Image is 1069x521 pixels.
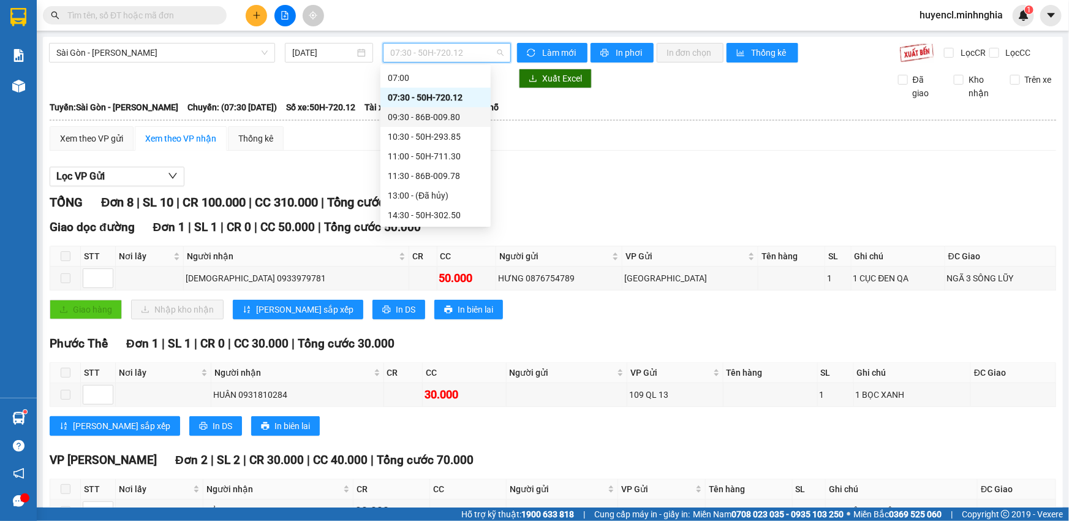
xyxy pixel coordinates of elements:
[542,46,578,59] span: Làm mới
[437,246,497,267] th: CC
[50,167,184,186] button: Lọc VP Gửi
[510,366,615,379] span: Người gửi
[238,132,273,145] div: Thống kê
[233,300,363,319] button: sort-ascending[PERSON_NAME] sắp xếp
[286,101,355,114] span: Số xe: 50H-720.12
[281,11,289,20] span: file-add
[255,195,318,210] span: CC 310.000
[388,150,483,163] div: 11:00 - 50H-711.30
[630,366,710,379] span: VP Gửi
[168,171,178,181] span: down
[1001,510,1010,519] span: copyright
[854,363,971,383] th: Ghi chú
[1018,10,1029,21] img: icon-new-feature
[627,383,723,407] td: 109 QL 13
[629,388,720,401] div: 109 QL 13
[625,249,746,263] span: VP Gửi
[461,508,574,521] span: Hỗ trợ kỹ thuật:
[50,453,157,467] span: VP [PERSON_NAME]
[795,504,824,518] div: 1
[327,195,432,210] span: Tổng cước 410.000
[1025,6,1033,14] sup: 1
[183,195,246,210] span: CR 100.000
[137,195,140,210] span: |
[945,246,1056,267] th: ĐC Giao
[246,5,267,26] button: plus
[13,440,25,452] span: question-circle
[249,195,252,210] span: |
[388,208,483,222] div: 14:30 - 50H-302.50
[56,44,268,62] span: Sài Gòn - Phan Rí
[1001,46,1033,59] span: Lọc CC
[818,363,854,383] th: SL
[251,416,320,436] button: printerIn biên lai
[307,453,310,467] span: |
[187,249,396,263] span: Người nhận
[221,220,224,234] span: |
[527,48,537,58] span: sync
[355,503,428,520] div: 30.000
[249,453,304,467] span: CR 30.000
[945,267,1056,291] td: NGÃ 3 SÔNG LŨY
[600,48,611,58] span: printer
[390,44,504,62] span: 07:30 - 50H-720.12
[324,220,421,234] span: Tổng cước 50.000
[298,337,395,351] span: Tổng cước 30.000
[254,220,257,234] span: |
[153,220,186,234] span: Đơn 1
[377,453,474,467] span: Tổng cước 70.000
[188,220,191,234] span: |
[827,272,848,285] div: 1
[847,512,850,517] span: ⚪️
[910,7,1013,23] span: huyencl.minhnghia
[624,272,756,285] div: [GEOGRAPHIC_DATA]
[752,46,788,59] span: Thống kê
[521,509,574,519] strong: 1900 633 818
[439,270,494,287] div: 50.000
[706,479,792,500] th: Tên hàng
[73,419,170,433] span: [PERSON_NAME] sắp xếp
[853,508,942,521] span: Miền Bắc
[10,8,26,26] img: logo-vxr
[50,102,178,112] b: Tuyến: Sài Gòn - [PERSON_NAME]
[519,69,592,88] button: downloadXuất Excel
[853,272,943,285] div: 1 CỤC ĐEN QA
[303,5,324,26] button: aim
[206,482,340,496] span: Người nhận
[187,101,277,114] span: Chuyến: (07:30 [DATE])
[591,43,654,63] button: printerIn phơi
[409,246,437,267] th: CR
[825,246,851,267] th: SL
[382,305,391,315] span: printer
[458,303,493,316] span: In biên lai
[228,337,231,351] span: |
[292,337,295,351] span: |
[274,5,296,26] button: file-add
[309,11,317,20] span: aim
[1040,5,1062,26] button: caret-down
[162,337,165,351] span: |
[227,220,251,234] span: CR 0
[951,508,953,521] span: |
[423,363,506,383] th: CC
[200,337,225,351] span: CR 0
[727,43,798,63] button: bar-chartThống kê
[81,363,116,383] th: STT
[616,46,644,59] span: In phơi
[274,419,310,433] span: In biên lai
[372,300,425,319] button: printerIn DS
[365,101,390,114] span: Tài xế:
[542,72,582,85] span: Xuất Excel
[243,305,251,315] span: sort-ascending
[852,246,945,267] th: Ghi chú
[318,220,321,234] span: |
[50,195,83,210] span: TỔNG
[964,73,1000,100] span: Kho nhận
[217,453,240,467] span: SL 2
[59,422,68,432] span: sort-ascending
[213,419,232,433] span: In DS
[194,337,197,351] span: |
[828,504,975,518] div: 1 TH XỐP - THUỐC
[620,504,703,518] div: 109 QL 13
[67,9,212,22] input: Tìm tên, số ĐT hoặc mã đơn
